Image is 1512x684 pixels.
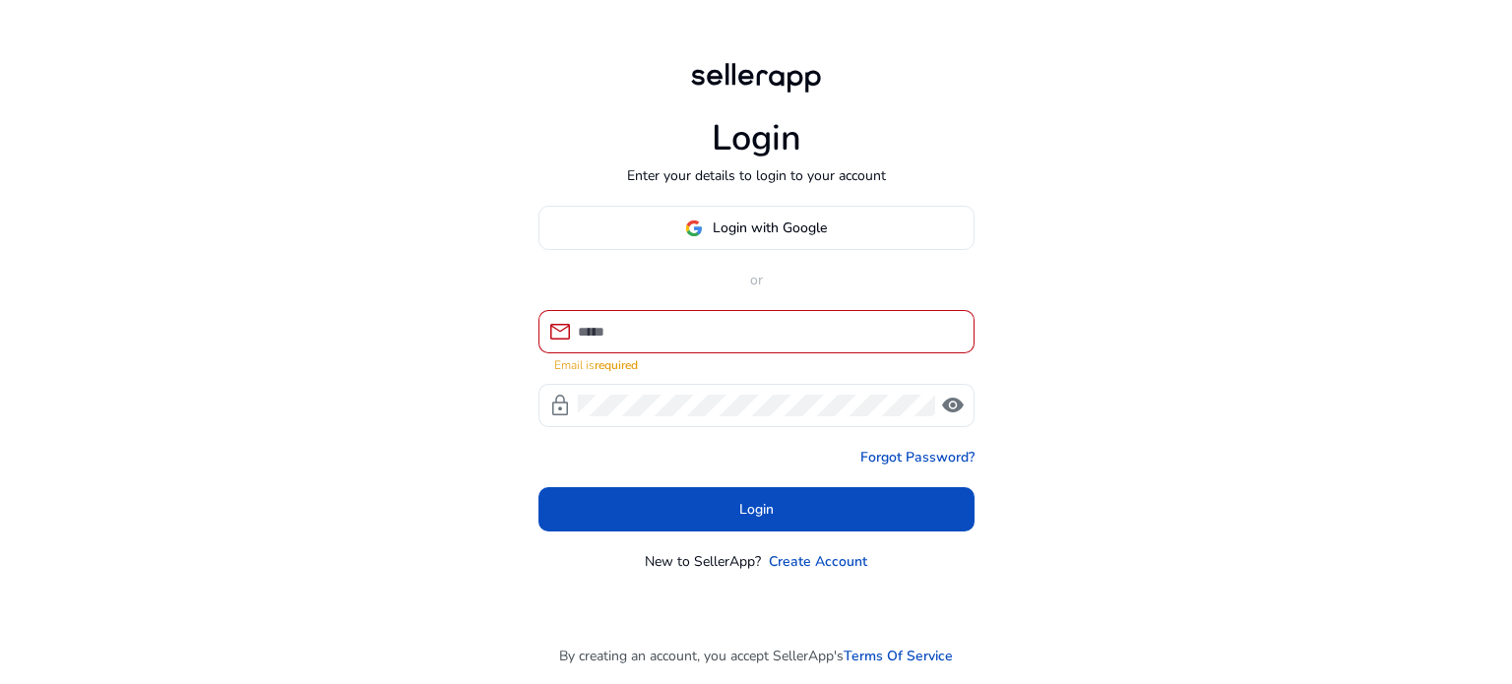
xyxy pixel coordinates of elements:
span: Login [739,499,774,520]
h1: Login [712,117,801,159]
img: google-logo.svg [685,219,703,237]
p: New to SellerApp? [645,551,761,572]
span: visibility [941,394,965,417]
span: Login with Google [713,218,827,238]
a: Terms Of Service [844,646,953,666]
button: Login [538,487,975,531]
mat-error: Email is [554,353,959,374]
strong: required [595,357,638,373]
span: lock [548,394,572,417]
span: mail [548,320,572,343]
p: Enter your details to login to your account [627,165,886,186]
a: Forgot Password? [860,447,975,467]
p: or [538,270,975,290]
button: Login with Google [538,206,975,250]
a: Create Account [769,551,867,572]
